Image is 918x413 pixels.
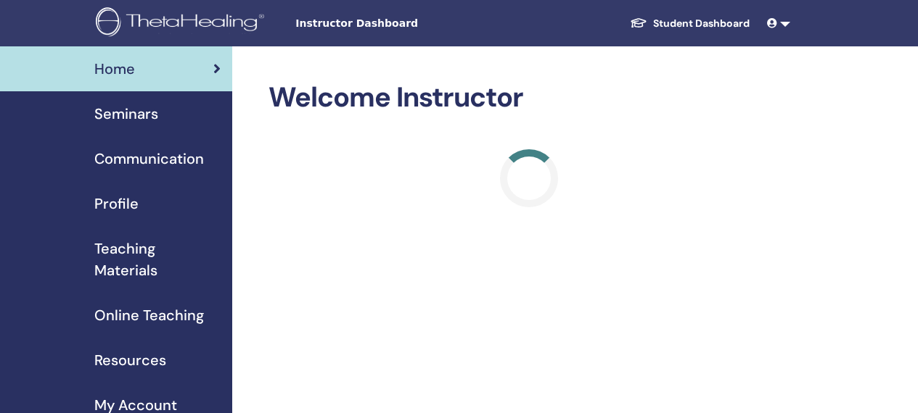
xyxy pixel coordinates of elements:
[94,349,166,371] span: Resources
[94,238,221,281] span: Teaching Materials
[630,17,647,29] img: graduation-cap-white.svg
[94,193,139,214] span: Profile
[94,148,204,170] span: Communication
[94,103,158,125] span: Seminars
[94,304,204,326] span: Online Teaching
[618,10,761,37] a: Student Dashboard
[295,16,513,31] span: Instructor Dashboard
[269,81,790,114] h2: Welcome Instructor
[96,7,269,40] img: logo.png
[94,58,135,80] span: Home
